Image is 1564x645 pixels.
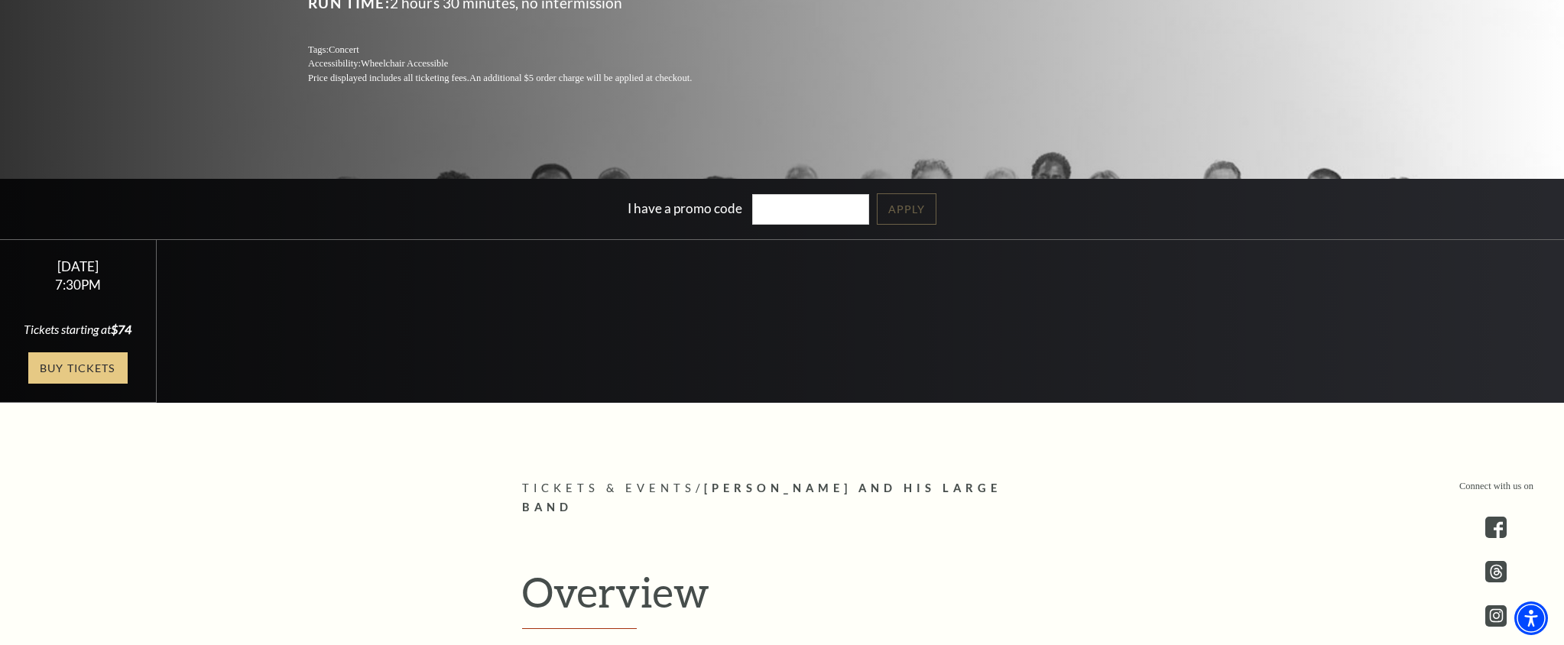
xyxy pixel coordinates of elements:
a: Buy Tickets [28,352,128,384]
div: Accessibility Menu [1514,601,1548,635]
div: 7:30PM [18,278,138,291]
label: I have a promo code [628,199,742,216]
p: Connect with us on [1459,479,1533,494]
span: $74 [111,322,131,336]
p: Price displayed includes all ticketing fees. [308,71,728,86]
p: Tags: [308,43,728,57]
a: instagram - open in a new tab [1485,605,1507,627]
div: Tickets starting at [18,321,138,338]
p: / [522,479,1042,517]
div: [DATE] [18,258,138,274]
h2: Overview [522,567,1042,630]
span: Concert [329,44,359,55]
a: facebook - open in a new tab [1485,517,1507,538]
p: Accessibility: [308,57,728,71]
span: Tickets & Events [522,481,696,494]
a: threads.com - open in a new tab [1485,561,1507,582]
span: Wheelchair Accessible [361,58,448,69]
span: An additional $5 order charge will be applied at checkout. [469,73,692,83]
span: [PERSON_NAME] and his Large Band [522,481,1001,514]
